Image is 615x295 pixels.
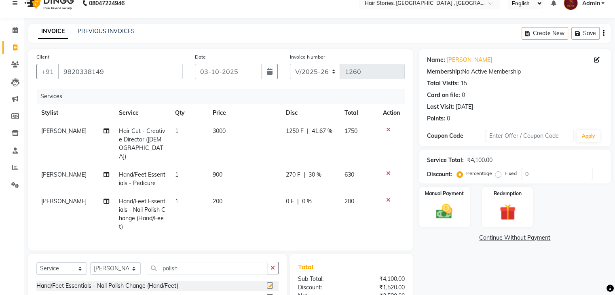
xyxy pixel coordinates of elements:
[175,171,178,178] span: 1
[114,104,171,122] th: Service
[486,130,574,142] input: Enter Offer / Coupon Code
[461,79,467,88] div: 15
[170,104,208,122] th: Qty
[421,234,609,242] a: Continue Without Payment
[38,24,68,39] a: INVOICE
[78,27,135,35] a: PREVIOUS INVOICES
[41,198,87,205] span: [PERSON_NAME]
[456,103,473,111] div: [DATE]
[427,91,460,99] div: Card on file:
[41,171,87,178] span: [PERSON_NAME]
[307,127,309,135] span: |
[213,198,222,205] span: 200
[36,64,59,79] button: +91
[344,127,357,135] span: 1750
[312,127,332,135] span: 41.67 %
[378,104,405,122] th: Action
[494,190,522,197] label: Redemption
[309,171,321,179] span: 30 %
[304,171,305,179] span: |
[427,56,445,64] div: Name:
[281,104,340,122] th: Disc
[571,27,600,40] button: Save
[286,127,304,135] span: 1250 F
[119,198,165,230] span: Hand/Feet Essentials - Nail Polish Change (Hand/Feet)
[302,197,312,206] span: 0 %
[119,127,165,160] span: Hair Cut - Creative Director ([DEMOGRAPHIC_DATA])
[427,67,462,76] div: Membership:
[447,56,492,64] a: [PERSON_NAME]
[427,67,603,76] div: No Active Membership
[298,263,317,271] span: Total
[522,27,568,40] button: Create New
[36,104,114,122] th: Stylist
[292,275,351,283] div: Sub Total:
[505,170,517,177] label: Fixed
[466,170,492,177] label: Percentage
[425,190,464,197] label: Manual Payment
[290,53,325,61] label: Invoice Number
[427,156,464,164] div: Service Total:
[119,171,165,187] span: Hand/Feet Essentials - Pedicure
[351,275,411,283] div: ₹4,100.00
[427,114,445,123] div: Points:
[427,79,459,88] div: Total Visits:
[340,104,378,122] th: Total
[344,171,354,178] span: 630
[292,283,351,292] div: Discount:
[175,198,178,205] span: 1
[213,127,226,135] span: 3000
[208,104,281,122] th: Price
[462,91,465,99] div: 0
[58,64,183,79] input: Search by Name/Mobile/Email/Code
[427,103,454,111] div: Last Visit:
[297,197,299,206] span: |
[195,53,206,61] label: Date
[427,132,486,140] div: Coupon Code
[37,89,411,104] div: Services
[431,202,457,221] img: _cash.svg
[147,262,267,274] input: Search or Scan
[175,127,178,135] span: 1
[467,156,492,164] div: ₹4,100.00
[344,198,354,205] span: 200
[36,282,178,290] div: Hand/Feet Essentials - Nail Polish Change (Hand/Feet)
[213,171,222,178] span: 900
[286,171,300,179] span: 270 F
[495,202,521,222] img: _gift.svg
[351,283,411,292] div: ₹1,520.00
[427,170,452,179] div: Discount:
[41,127,87,135] span: [PERSON_NAME]
[36,53,49,61] label: Client
[577,130,600,142] button: Apply
[447,114,450,123] div: 0
[286,197,294,206] span: 0 F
